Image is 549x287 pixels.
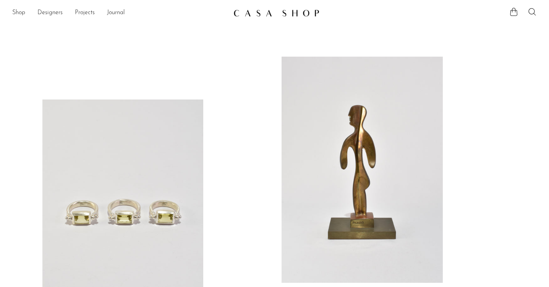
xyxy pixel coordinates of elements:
[12,8,25,18] a: Shop
[12,7,227,20] nav: Desktop navigation
[107,8,125,18] a: Journal
[37,8,63,18] a: Designers
[75,8,95,18] a: Projects
[12,7,227,20] ul: NEW HEADER MENU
